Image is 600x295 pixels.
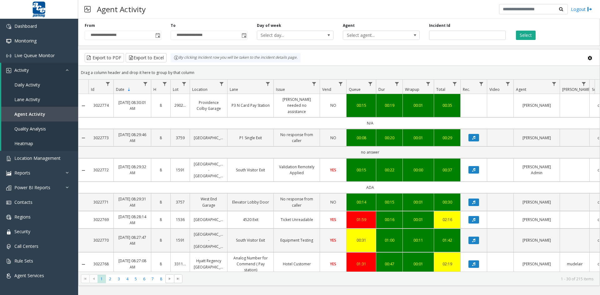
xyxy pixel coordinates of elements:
a: [GEOGRAPHIC_DATA] [194,217,223,223]
a: 331100 [174,261,186,267]
a: 00:01 [407,102,430,108]
span: Agent [516,87,526,92]
span: [PERSON_NAME] [562,87,591,92]
a: 00:20 [380,135,399,141]
span: Lane Activity [14,96,40,102]
span: Dashboard [14,23,37,29]
span: Page 1 [97,275,106,283]
a: Analog Number for Commend ( Pay station) [231,255,270,273]
a: 01:31 [350,261,372,267]
a: [DATE] 08:28:14 AM [117,214,147,226]
a: Total Filter Menu [451,80,459,88]
label: From [85,23,95,28]
span: Page 7 [148,275,157,283]
kendo-pager-info: 1 - 30 of 215 items [186,276,593,282]
div: 01:00 [380,237,399,243]
a: 00:15 [350,167,372,173]
span: Call Centers [14,243,38,249]
a: 00:35 [438,102,457,108]
a: 00:01 [407,135,430,141]
a: [PERSON_NAME] needed no assistance [277,96,316,115]
span: Select agent... [343,31,404,40]
a: 00:01 [407,261,430,267]
a: 00:31 [350,237,372,243]
a: Lane Activity [1,92,78,107]
div: Data table [78,80,600,272]
a: 00:22 [380,167,399,173]
img: 'icon' [6,215,11,220]
span: NO [330,135,336,140]
a: Hotel Customer [277,261,316,267]
span: Sortable [127,87,132,92]
a: NO [324,135,342,141]
img: pageIcon [84,2,91,17]
span: Queue [349,87,361,92]
a: South Visitor Exit [231,237,270,243]
img: 'icon' [6,273,11,278]
a: 1591 [174,167,186,173]
span: Live Queue Monitor [14,52,55,58]
div: 00:29 [438,135,457,141]
div: 00:37 [438,167,457,173]
span: Date [116,87,124,92]
span: Lane [230,87,238,92]
a: Lane Filter Menu [264,80,272,88]
a: No response from caller [277,132,316,144]
span: Toggle popup [154,31,161,40]
img: 'icon' [6,156,11,161]
span: Contacts [14,199,32,205]
span: Agent Services [14,273,44,278]
a: YES [324,261,342,267]
span: Page 2 [106,275,114,283]
span: Page 6 [140,275,148,283]
label: To [171,23,176,28]
a: 8 [155,217,167,223]
a: 3022769 [92,217,110,223]
a: West End Garage [194,196,223,208]
a: 290200 [174,102,186,108]
a: 8 [155,135,167,141]
a: [PERSON_NAME] Admin [517,164,556,176]
a: NO [324,199,342,205]
a: Elevator Lobby Door [231,199,270,205]
a: YES [324,237,342,243]
img: 'icon' [6,24,11,29]
a: 00:19 [380,102,399,108]
a: Equipment Testing [277,237,316,243]
h3: Agent Activity [94,2,149,17]
a: 00:47 [380,261,399,267]
a: YES [324,217,342,223]
a: 1591 [174,237,186,243]
a: NO [324,102,342,108]
div: 00:15 [380,199,399,205]
a: 00:16 [380,217,399,223]
a: Daily Activity [1,77,78,92]
a: Queue Filter Menu [366,80,375,88]
a: 3759 [174,135,186,141]
a: H Filter Menu [161,80,169,88]
span: Vend [322,87,331,92]
span: Go to the next page [165,274,174,283]
div: 02:19 [438,261,457,267]
span: YES [330,167,336,173]
a: Rec. Filter Menu [477,80,486,88]
a: Id Filter Menu [104,80,112,88]
a: [PERSON_NAME] [517,261,556,267]
div: 00:11 [407,237,430,243]
a: Collapse Details [78,135,88,140]
span: Rule Sets [14,258,33,264]
a: 3022774 [92,102,110,108]
button: Export to PDF [85,53,124,62]
span: YES [330,217,336,222]
a: 02:16 [438,217,457,223]
a: [DATE] 08:29:31 AM [117,196,147,208]
span: Toggle popup [240,31,247,40]
a: 3022773 [92,135,110,141]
